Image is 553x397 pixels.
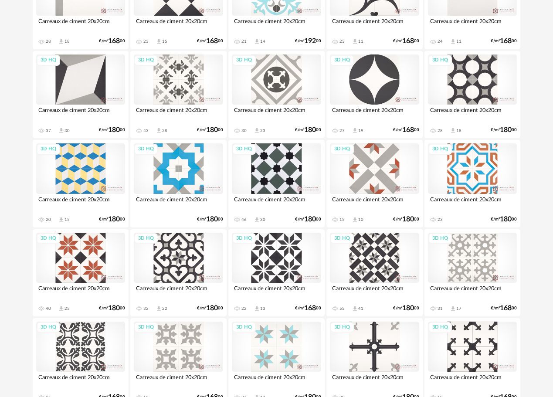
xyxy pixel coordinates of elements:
[438,39,443,44] div: 24
[295,217,321,222] div: €/m² 00
[304,305,316,311] span: 168
[393,217,419,222] div: €/m² 00
[456,128,461,133] div: 18
[197,217,223,222] div: €/m² 00
[58,38,64,45] span: Download icon
[330,194,419,211] div: Carreaux de ciment 20x20cm
[428,233,452,244] div: 3D HQ
[206,217,218,222] span: 180
[134,55,158,66] div: 3D HQ
[143,39,149,44] div: 23
[37,55,60,66] div: 3D HQ
[339,306,345,311] div: 55
[393,305,419,311] div: €/m² 00
[232,105,321,122] div: Carreaux de ciment 20x20cm
[33,51,129,138] a: 3D HQ Carreaux de ciment 20x20cm 37 Download icon 30 €/m²18000
[46,306,51,311] div: 40
[33,229,129,316] a: 3D HQ Carreaux de ciment 20x20cm 40 Download icon 25 €/m²18000
[424,140,521,227] a: 3D HQ Carreaux de ciment 20x20cm 23 €/m²18000
[424,229,521,316] a: 3D HQ Carreaux de ciment 20x20cm 31 Download icon 17 €/m²16800
[162,306,167,311] div: 22
[134,105,223,122] div: Carreaux de ciment 20x20cm
[428,322,452,333] div: 3D HQ
[58,217,64,223] span: Download icon
[99,217,125,222] div: €/m² 00
[330,233,354,244] div: 3D HQ
[156,305,162,312] span: Download icon
[156,38,162,45] span: Download icon
[330,283,419,300] div: Carreaux de ciment 20x20cm
[254,305,260,312] span: Download icon
[46,217,51,222] div: 20
[232,194,321,211] div: Carreaux de ciment 20x20cm
[46,128,51,133] div: 37
[206,305,218,311] span: 180
[58,305,64,312] span: Download icon
[134,322,158,333] div: 3D HQ
[36,16,126,33] div: Carreaux de ciment 20x20cm
[134,16,223,33] div: Carreaux de ciment 20x20cm
[393,127,419,133] div: €/m² 00
[295,38,321,44] div: €/m² 00
[254,38,260,45] span: Download icon
[197,38,223,44] div: €/m² 00
[352,127,358,134] span: Download icon
[500,305,512,311] span: 168
[143,128,149,133] div: 43
[330,55,354,66] div: 3D HQ
[130,51,227,138] a: 3D HQ Carreaux de ciment 20x20cm 43 Download icon 28 €/m²18000
[450,38,456,45] span: Download icon
[352,38,358,45] span: Download icon
[393,38,419,44] div: €/m² 00
[330,322,354,333] div: 3D HQ
[134,283,223,300] div: Carreaux de ciment 20x20cm
[241,39,247,44] div: 21
[428,283,517,300] div: Carreaux de ciment 20x20cm
[162,128,167,133] div: 28
[260,39,265,44] div: 14
[438,128,443,133] div: 28
[428,16,517,33] div: Carreaux de ciment 20x20cm
[254,217,260,223] span: Download icon
[99,38,125,44] div: €/m² 00
[206,38,218,44] span: 168
[424,51,521,138] a: 3D HQ Carreaux de ciment 20x20cm 28 Download icon 18 €/m²18000
[108,127,120,133] span: 180
[232,16,321,33] div: Carreaux de ciment 20x20cm
[232,55,256,66] div: 3D HQ
[46,39,51,44] div: 28
[500,217,512,222] span: 180
[130,140,227,227] a: 3D HQ Carreaux de ciment 20x20cm €/m²18000
[330,16,419,33] div: Carreaux de ciment 20x20cm
[134,372,223,389] div: Carreaux de ciment 20x20cm
[358,306,363,311] div: 41
[241,128,247,133] div: 30
[428,144,452,155] div: 3D HQ
[450,127,456,134] span: Download icon
[130,229,227,316] a: 3D HQ Carreaux de ciment 20x20cm 32 Download icon 22 €/m²18000
[260,128,265,133] div: 23
[228,229,325,316] a: 3D HQ Carreaux de ciment 20x20cm 22 Download icon 13 €/m²16800
[99,127,125,133] div: €/m² 00
[450,305,456,312] span: Download icon
[358,39,363,44] div: 11
[326,229,423,316] a: 3D HQ Carreaux de ciment 20x20cm 55 Download icon 41 €/m²18000
[260,306,265,311] div: 13
[232,283,321,300] div: Carreaux de ciment 20x20cm
[232,144,256,155] div: 3D HQ
[232,233,256,244] div: 3D HQ
[330,105,419,122] div: Carreaux de ciment 20x20cm
[162,39,167,44] div: 15
[108,305,120,311] span: 180
[428,55,452,66] div: 3D HQ
[330,144,354,155] div: 3D HQ
[64,39,70,44] div: 18
[491,217,517,222] div: €/m² 00
[260,217,265,222] div: 30
[206,127,218,133] span: 180
[330,372,419,389] div: Carreaux de ciment 20x20cm
[64,128,70,133] div: 30
[402,217,414,222] span: 180
[402,38,414,44] span: 168
[33,140,129,227] a: 3D HQ Carreaux de ciment 20x20cm 20 Download icon 15 €/m²18000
